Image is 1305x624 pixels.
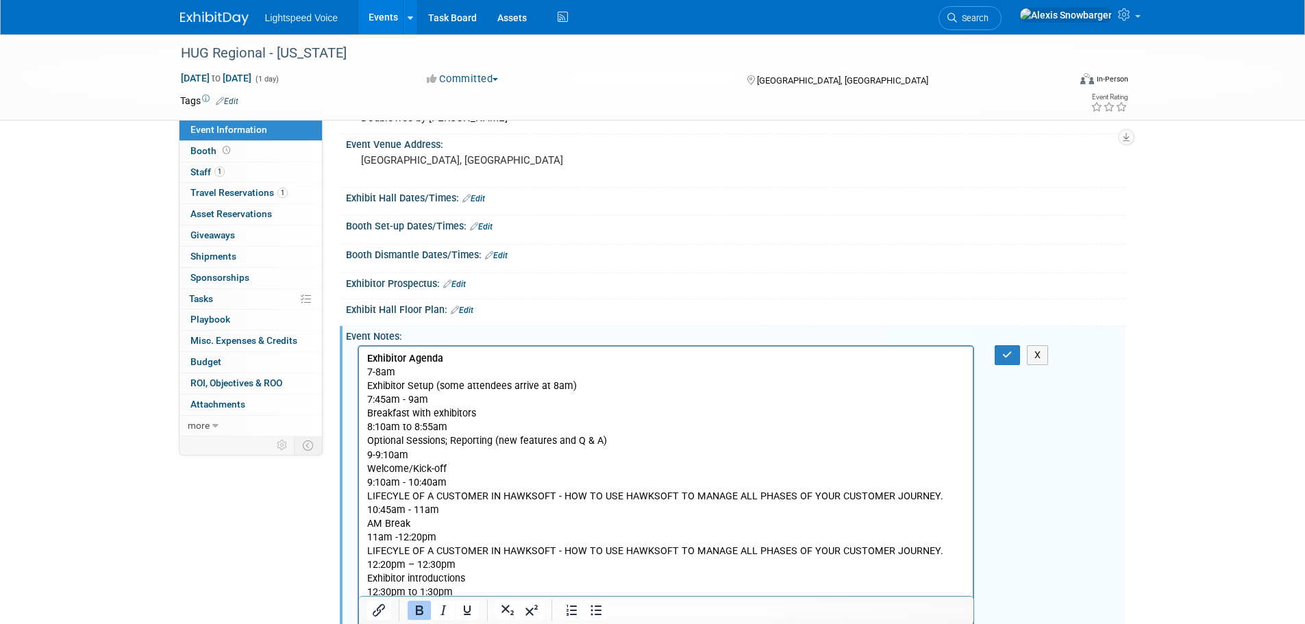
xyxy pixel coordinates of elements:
[265,12,338,23] span: Lightspeed Voice
[179,268,322,288] a: Sponsorships
[346,273,1126,291] div: Exhibitor Prospectus:
[210,73,223,84] span: to
[988,71,1129,92] div: Event Format
[408,601,431,620] button: Bold
[180,72,252,84] span: [DATE] [DATE]
[179,120,322,140] a: Event Information
[179,289,322,310] a: Tasks
[190,272,249,283] span: Sponsorships
[190,251,236,262] span: Shipments
[485,251,508,260] a: Edit
[271,436,295,454] td: Personalize Event Tab Strip
[179,225,322,246] a: Giveaways
[189,293,213,304] span: Tasks
[180,12,249,25] img: ExhibitDay
[190,145,233,156] span: Booth
[216,97,238,106] a: Edit
[179,416,322,436] a: more
[346,245,1126,262] div: Booth Dismantle Dates/Times:
[179,183,322,203] a: Travel Reservations1
[957,13,989,23] span: Search
[179,204,322,225] a: Asset Reservations
[451,305,473,315] a: Edit
[1080,73,1094,84] img: Format-Inperson.png
[584,601,608,620] button: Bullet list
[1019,8,1113,23] img: Alexis Snowbarger
[432,601,455,620] button: Italic
[1096,74,1128,84] div: In-Person
[188,420,210,431] span: more
[190,399,245,410] span: Attachments
[470,222,493,232] a: Edit
[179,331,322,351] a: Misc. Expenses & Credits
[179,162,322,183] a: Staff1
[179,352,322,373] a: Budget
[346,134,1126,151] div: Event Venue Address:
[456,601,479,620] button: Underline
[179,310,322,330] a: Playbook
[190,124,267,135] span: Event Information
[346,188,1126,205] div: Exhibit Hall Dates/Times:
[190,335,297,346] span: Misc. Expenses & Credits
[190,314,230,325] span: Playbook
[1027,345,1049,365] button: X
[220,145,233,155] span: Booth not reserved yet
[361,154,656,166] pre: [GEOGRAPHIC_DATA], [GEOGRAPHIC_DATA]
[520,601,543,620] button: Superscript
[443,279,466,289] a: Edit
[346,216,1126,234] div: Booth Set-up Dates/Times:
[190,187,288,198] span: Travel Reservations
[277,188,288,198] span: 1
[179,247,322,267] a: Shipments
[254,75,279,84] span: (1 day)
[190,377,282,388] span: ROI, Objectives & ROO
[462,194,485,203] a: Edit
[560,601,584,620] button: Numbered list
[176,41,1048,66] div: HUG Regional - [US_STATE]
[346,299,1126,317] div: Exhibit Hall Floor Plan:
[757,75,928,86] span: [GEOGRAPHIC_DATA], [GEOGRAPHIC_DATA]
[346,326,1126,343] div: Event Notes:
[179,395,322,415] a: Attachments
[179,141,322,162] a: Booth
[294,436,322,454] td: Toggle Event Tabs
[939,6,1002,30] a: Search
[422,72,504,86] button: Committed
[190,208,272,219] span: Asset Reservations
[1091,94,1128,101] div: Event Rating
[190,166,225,177] span: Staff
[496,601,519,620] button: Subscript
[179,373,322,394] a: ROI, Objectives & ROO
[180,94,238,108] td: Tags
[190,356,221,367] span: Budget
[367,601,390,620] button: Insert/edit link
[190,229,235,240] span: Giveaways
[214,166,225,177] span: 1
